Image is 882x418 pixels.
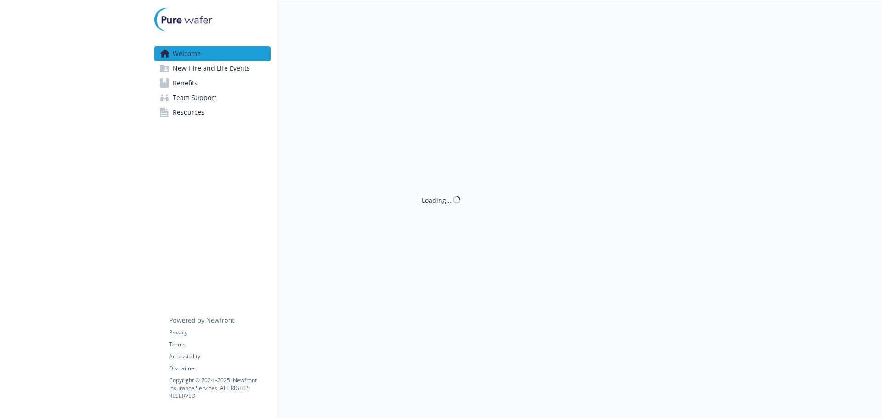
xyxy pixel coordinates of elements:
[173,76,198,90] span: Benefits
[173,46,201,61] span: Welcome
[154,46,271,61] a: Welcome
[422,195,452,205] div: Loading...
[173,90,216,105] span: Team Support
[154,90,271,105] a: Team Support
[169,340,270,349] a: Terms
[173,61,250,76] span: New Hire and Life Events
[154,61,271,76] a: New Hire and Life Events
[169,329,270,337] a: Privacy
[169,376,270,400] p: Copyright © 2024 - 2025 , Newfront Insurance Services, ALL RIGHTS RESERVED
[169,352,270,361] a: Accessibility
[154,105,271,120] a: Resources
[169,364,270,373] a: Disclaimer
[154,76,271,90] a: Benefits
[173,105,204,120] span: Resources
